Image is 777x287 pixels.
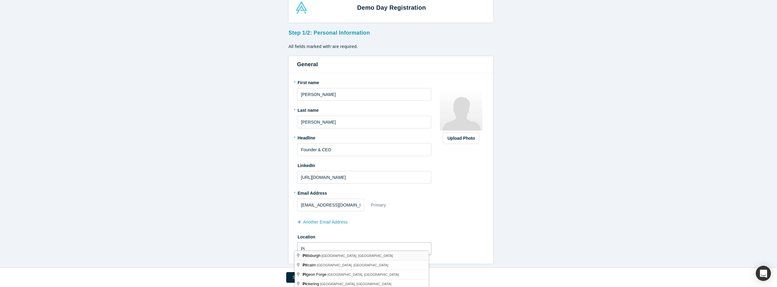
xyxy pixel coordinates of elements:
label: Location [297,232,432,240]
span: tcairn [303,263,317,267]
span: Pi [303,272,306,277]
label: Email Address [297,188,327,196]
h3: General [297,60,485,69]
div: Upload Photo [447,135,475,142]
button: another Email Address [297,217,354,227]
label: Headline [297,133,432,141]
p: All fields marked with are required. [289,43,493,50]
input: Enter a location [297,242,432,255]
label: LinkedIn [297,160,315,169]
span: [GEOGRAPHIC_DATA], [GEOGRAPHIC_DATA] [327,273,399,276]
span: ckering [303,282,320,286]
label: First name [297,77,432,86]
div: Primary [371,200,386,210]
span: geon Forge [303,272,327,277]
input: Partner, CEO [297,143,432,156]
span: Pi [303,282,306,286]
label: Last name [297,105,432,114]
button: Save & Continue [286,272,331,283]
span: Pi [303,263,306,267]
span: ttsburgh [303,253,321,258]
span: [GEOGRAPHIC_DATA], [GEOGRAPHIC_DATA] [320,282,391,286]
img: Alchemist Accelerator Logo [295,1,308,14]
span: [GEOGRAPHIC_DATA], [GEOGRAPHIC_DATA] [317,263,388,267]
strong: Demo Day Registration [357,4,426,11]
span: Pi [303,253,306,258]
h3: Step 1/2: Personal Information [289,27,493,37]
span: [GEOGRAPHIC_DATA], [GEOGRAPHIC_DATA] [321,254,393,258]
img: Profile user default [440,88,482,131]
